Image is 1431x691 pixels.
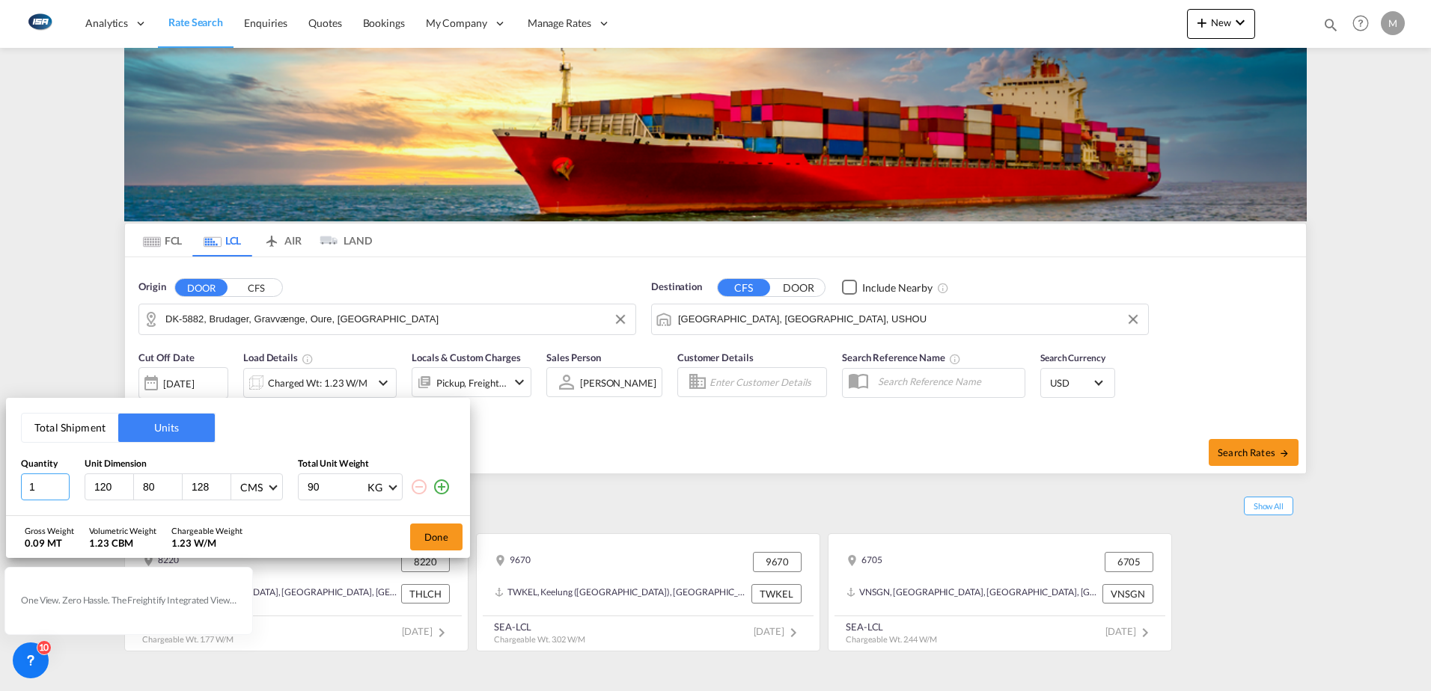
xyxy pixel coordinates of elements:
div: CMS [240,481,263,494]
div: 1.23 CBM [89,536,156,550]
div: Unit Dimension [85,458,283,470]
div: KG [367,481,382,494]
div: 0.09 MT [25,536,74,550]
input: L [93,480,133,494]
button: Done [410,523,463,550]
button: Total Shipment [22,414,118,442]
md-icon: icon-plus-circle-outline [433,478,451,496]
input: W [141,480,182,494]
div: Quantity [21,458,70,470]
input: Enter weight [306,474,366,500]
div: 1.23 W/M [171,536,242,550]
button: Units [118,414,215,442]
div: Total Unit Weight [298,458,455,470]
div: Gross Weight [25,525,74,536]
div: Volumetric Weight [89,525,156,536]
md-icon: icon-minus-circle-outline [410,478,428,496]
input: H [190,480,231,494]
div: Chargeable Weight [171,525,242,536]
input: Qty [21,473,70,500]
